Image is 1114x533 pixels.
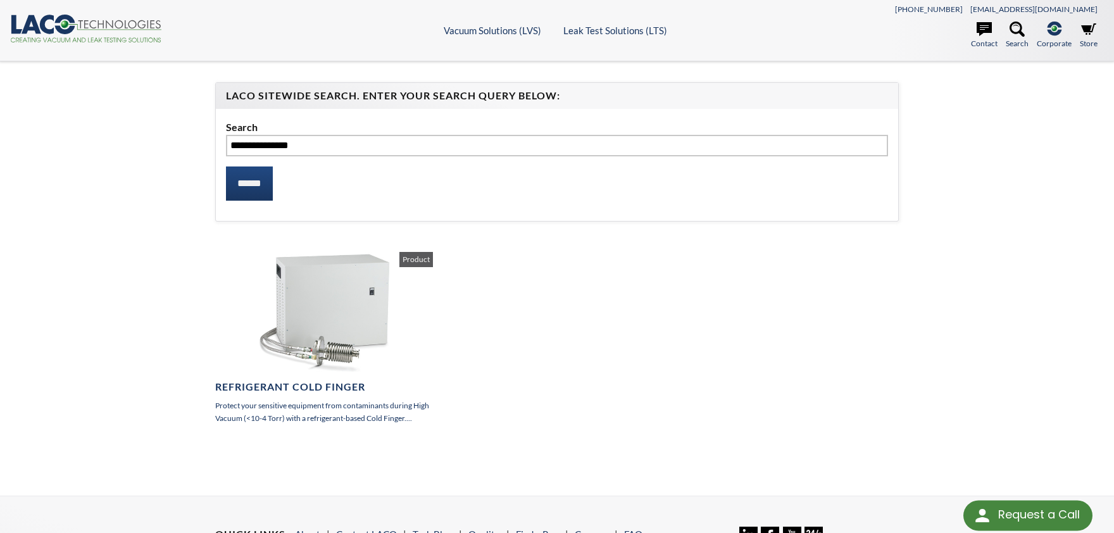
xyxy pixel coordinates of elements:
img: round button [972,505,992,525]
a: Refrigerant Cold Finger Protect your sensitive equipment from contaminants during High Vacuum (<1... [215,252,433,424]
a: Vacuum Solutions (LVS) [444,25,541,36]
div: Request a Call [963,500,1092,530]
p: Protect your sensitive equipment from contaminants during High Vacuum (<10-4 Torr) with a refrige... [215,399,433,423]
span: Product [399,252,433,267]
a: [PHONE_NUMBER] [895,4,963,14]
h4: Refrigerant Cold Finger [215,380,433,394]
span: Corporate [1037,37,1072,49]
a: Search [1006,22,1029,49]
h4: LACO Sitewide Search. Enter your Search Query Below: [226,89,888,103]
div: Request a Call [998,500,1080,529]
a: Contact [971,22,998,49]
label: Search [226,119,888,135]
a: Leak Test Solutions (LTS) [563,25,667,36]
a: Store [1080,22,1098,49]
a: [EMAIL_ADDRESS][DOMAIN_NAME] [970,4,1098,14]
